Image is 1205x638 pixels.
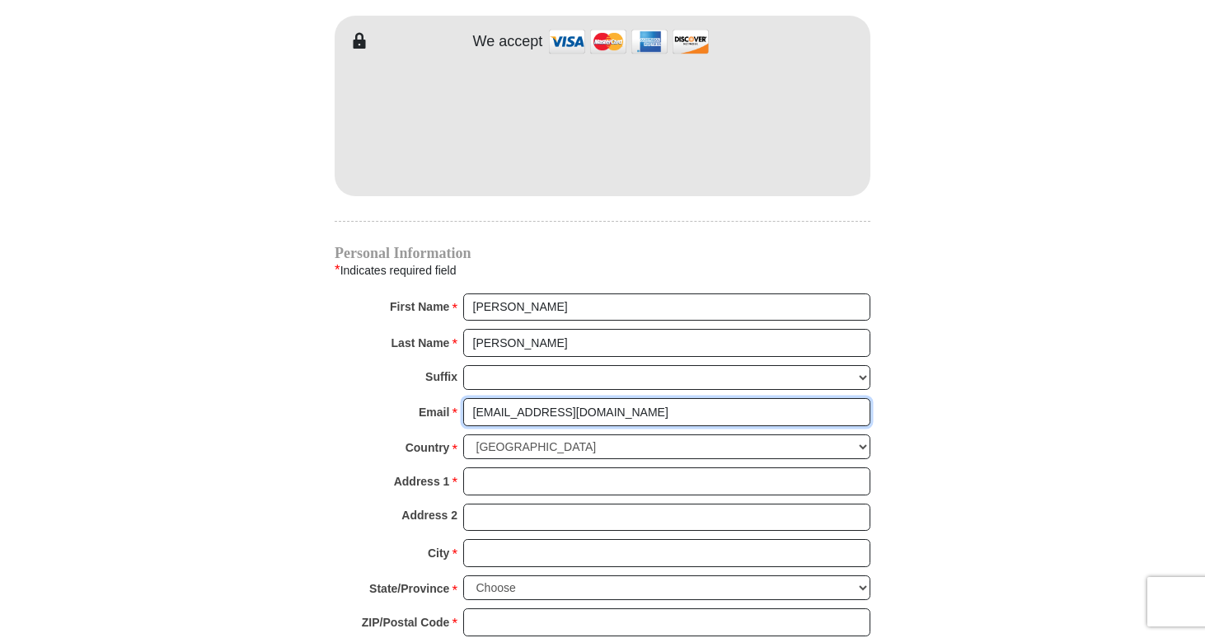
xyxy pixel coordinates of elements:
[401,504,457,527] strong: Address 2
[362,611,450,634] strong: ZIP/Postal Code
[390,295,449,318] strong: First Name
[369,577,449,600] strong: State/Province
[473,33,543,51] h4: We accept
[335,246,870,260] h4: Personal Information
[392,331,450,354] strong: Last Name
[419,401,449,424] strong: Email
[406,436,450,459] strong: Country
[428,542,449,565] strong: City
[335,260,870,281] div: Indicates required field
[546,24,711,59] img: credit cards accepted
[425,365,457,388] strong: Suffix
[394,470,450,493] strong: Address 1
